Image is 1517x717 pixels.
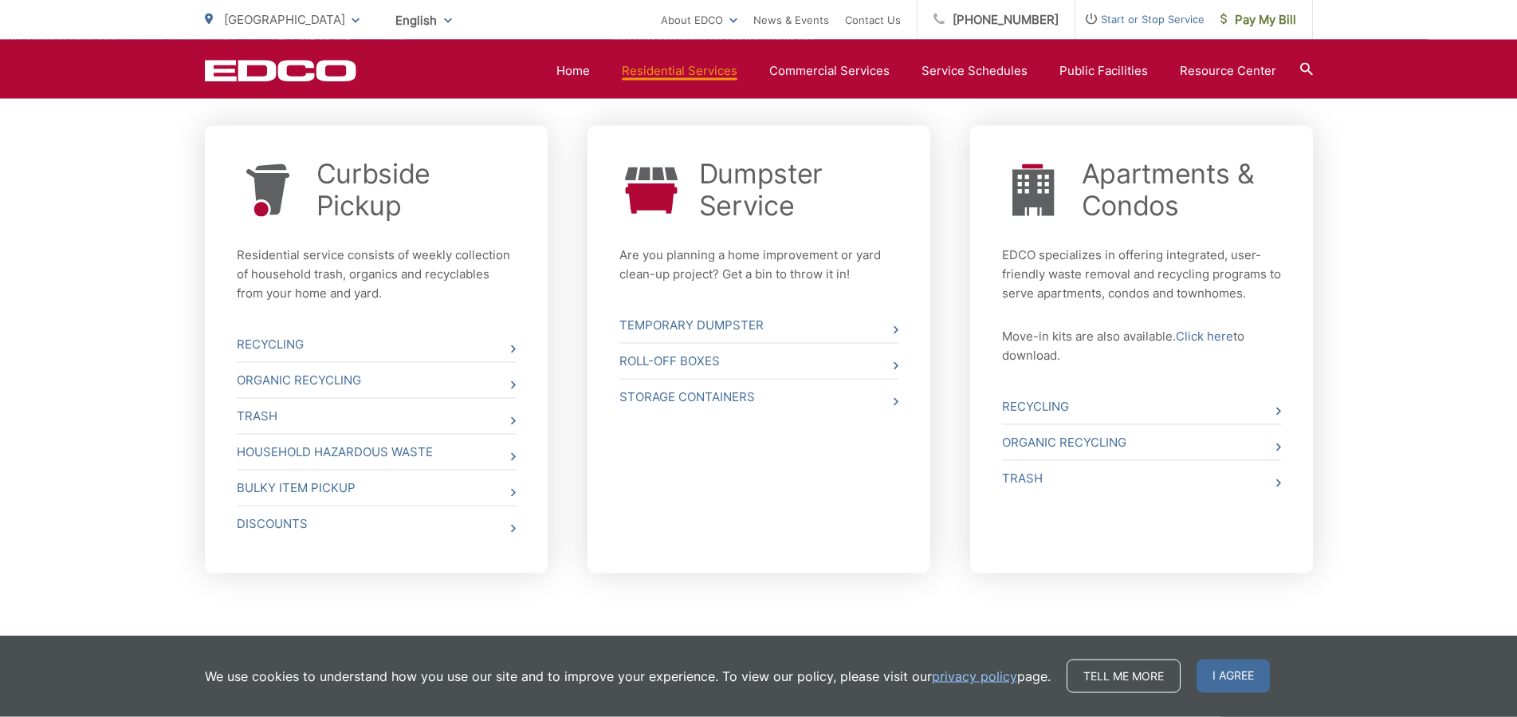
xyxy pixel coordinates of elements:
[1180,61,1276,81] a: Resource Center
[922,61,1028,81] a: Service Schedules
[1067,660,1181,693] a: Tell me more
[237,363,516,398] a: Organic Recycling
[1002,389,1281,424] a: Recycling
[845,10,901,30] a: Contact Us
[1002,246,1281,303] p: EDCO specializes in offering integrated, user-friendly waste removal and recycling programs to se...
[1082,158,1281,222] a: Apartments & Condos
[1002,461,1281,496] a: Trash
[1176,327,1233,346] a: Click here
[699,158,898,222] a: Dumpster Service
[237,506,516,542] a: Discounts
[619,380,898,415] a: Storage Containers
[205,60,356,82] a: EDCD logo. Return to the homepage.
[316,158,516,222] a: Curbside Pickup
[661,10,737,30] a: About EDCO
[237,246,516,303] p: Residential service consists of weekly collection of household trash, organics and recyclables fr...
[237,327,516,362] a: Recycling
[1002,425,1281,460] a: Organic Recycling
[383,6,464,34] span: English
[556,61,590,81] a: Home
[1002,327,1281,365] p: Move-in kits are also available. to download.
[932,667,1017,686] a: privacy policy
[619,344,898,379] a: Roll-Off Boxes
[769,61,890,81] a: Commercial Services
[1197,660,1270,693] span: I agree
[619,308,898,343] a: Temporary Dumpster
[753,10,829,30] a: News & Events
[237,399,516,434] a: Trash
[1220,10,1296,30] span: Pay My Bill
[622,61,737,81] a: Residential Services
[237,435,516,470] a: Household Hazardous Waste
[205,667,1051,686] p: We use cookies to understand how you use our site and to improve your experience. To view our pol...
[1059,61,1148,81] a: Public Facilities
[619,246,898,284] p: Are you planning a home improvement or yard clean-up project? Get a bin to throw it in!
[224,12,345,27] span: [GEOGRAPHIC_DATA]
[237,471,516,506] a: Bulky Item Pickup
